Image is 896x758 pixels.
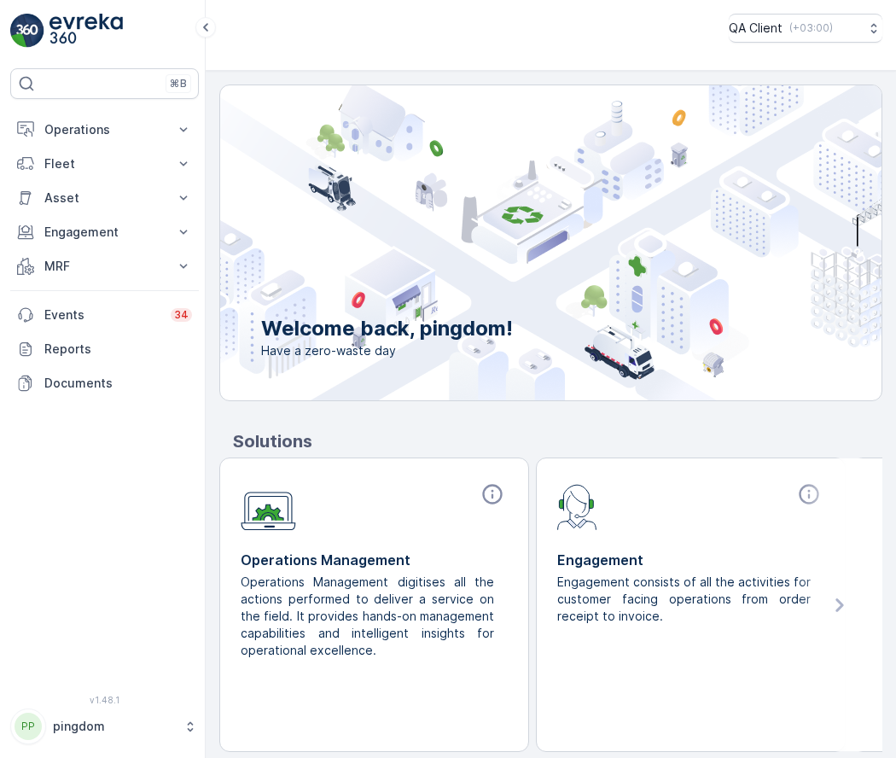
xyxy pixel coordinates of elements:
[174,308,189,322] p: 34
[10,366,199,400] a: Documents
[557,550,824,570] p: Engagement
[10,249,199,283] button: MRF
[10,181,199,215] button: Asset
[44,258,165,275] p: MRF
[53,718,175,735] p: pingdom
[44,189,165,207] p: Asset
[261,315,513,342] p: Welcome back, pingdom!
[241,574,494,659] p: Operations Management digitises all the actions performed to deliver a service on the field. It p...
[10,298,199,332] a: Events34
[10,147,199,181] button: Fleet
[143,85,881,400] img: city illustration
[557,482,597,530] img: module-icon
[10,14,44,48] img: logo
[15,713,42,740] div: PP
[44,375,192,392] p: Documents
[10,215,199,249] button: Engagement
[261,342,513,359] span: Have a zero-waste day
[789,21,833,35] p: ( +03:00 )
[10,113,199,147] button: Operations
[729,14,882,43] button: QA Client(+03:00)
[10,708,199,744] button: PPpingdom
[233,429,882,454] p: Solutions
[44,155,165,172] p: Fleet
[44,341,192,358] p: Reports
[44,224,165,241] p: Engagement
[170,77,187,90] p: ⌘B
[10,695,199,705] span: v 1.48.1
[729,20,783,37] p: QA Client
[10,332,199,366] a: Reports
[44,306,160,324] p: Events
[241,482,296,531] img: module-icon
[49,14,123,48] img: logo_light-DOdMpM7g.png
[44,121,165,138] p: Operations
[557,574,811,625] p: Engagement consists of all the activities for customer facing operations from order receipt to in...
[241,550,508,570] p: Operations Management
